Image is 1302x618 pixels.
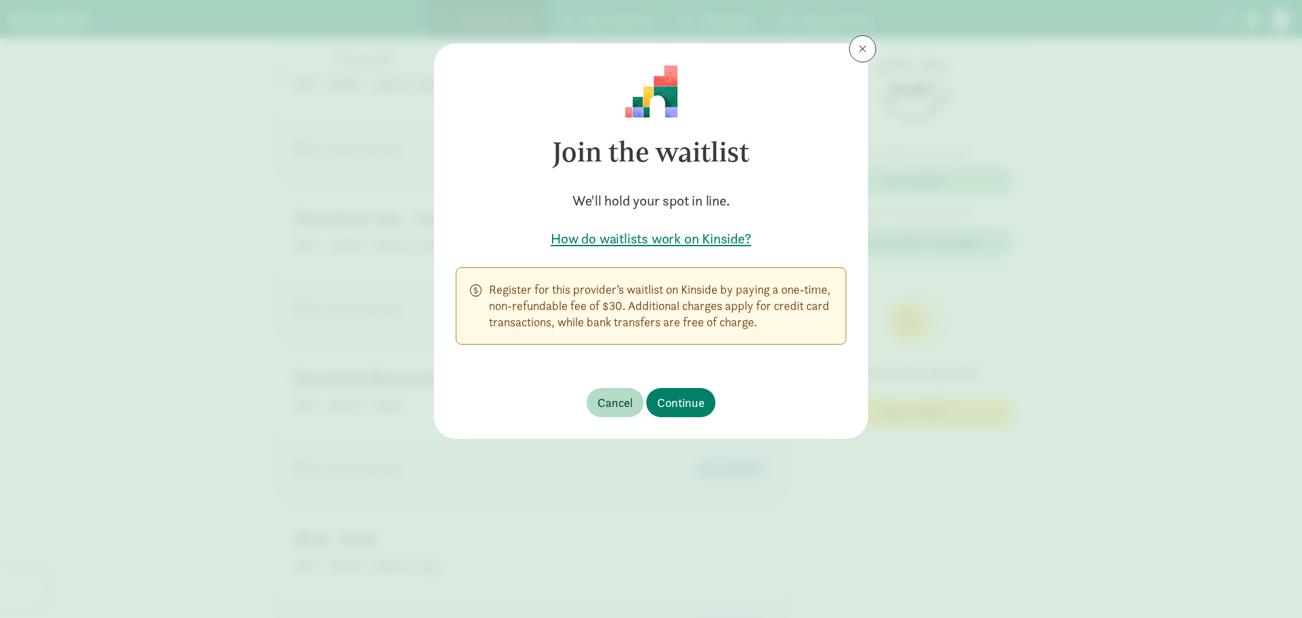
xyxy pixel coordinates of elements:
span: Cancel [597,393,633,412]
button: Cancel [587,388,644,417]
span: Continue [657,393,705,412]
h5: We'll hold your spot in line. [456,191,846,210]
h3: Join the waitlist [456,118,846,186]
p: Register for this provider’s waitlist on Kinside by paying a one-time, non-refundable fee of $30.... [489,282,832,330]
a: How do waitlists work on Kinside? [456,229,846,248]
button: Continue [646,388,715,417]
